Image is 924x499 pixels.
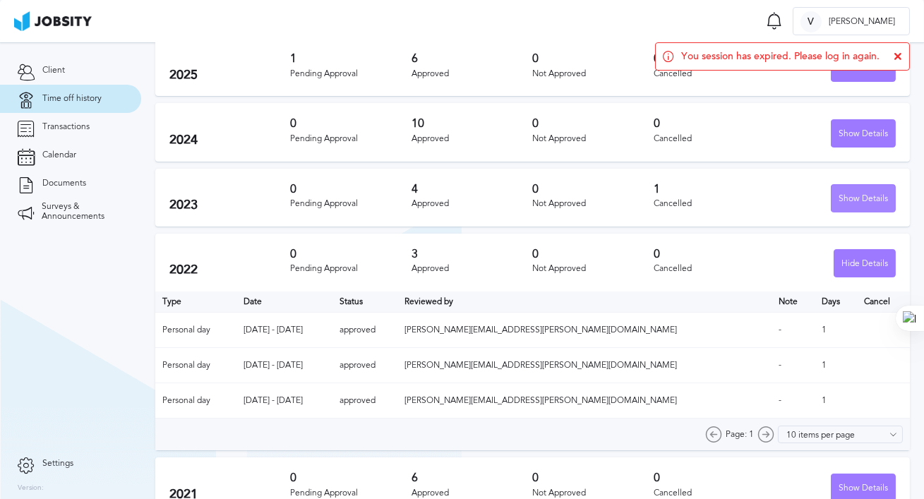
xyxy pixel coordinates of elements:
div: Pending Approval [291,69,412,79]
td: Personal day [155,313,236,348]
span: Transactions [42,122,90,132]
button: Show Details [831,119,896,148]
span: Surveys & Announcements [42,202,124,222]
span: Time off history [42,94,102,104]
td: [DATE] - [DATE] [236,348,332,383]
span: [PERSON_NAME][EMAIL_ADDRESS][PERSON_NAME][DOMAIN_NAME] [404,325,677,335]
h2: 2025 [169,68,291,83]
div: Pending Approval [291,264,412,274]
span: Page: 1 [726,430,754,440]
th: Type [155,291,236,313]
span: - [779,395,781,405]
img: ab4bad089aa723f57921c736e9817d99.png [14,11,92,31]
div: Show Details [832,185,895,213]
div: Approved [412,199,533,209]
td: Personal day [155,348,236,383]
span: Client [42,66,65,76]
div: Cancelled [654,264,775,274]
span: - [779,360,781,370]
h3: 0 [533,52,654,65]
div: Cancelled [654,488,775,498]
h3: 3 [412,248,533,260]
h3: 6 [412,52,533,65]
div: Pending Approval [291,488,412,498]
h3: 6 [412,471,533,484]
div: Pending Approval [291,199,412,209]
div: Not Approved [533,264,654,274]
td: approved [332,313,398,348]
div: Not Approved [533,488,654,498]
th: Toggle SortBy [236,291,332,313]
button: Hide Details [834,249,896,277]
button: Show Details [831,184,896,212]
th: Toggle SortBy [397,291,772,313]
td: Personal day [155,383,236,419]
h2: 2022 [169,263,291,277]
h3: 1 [291,52,412,65]
div: Approved [412,69,533,79]
h3: 0 [533,183,654,196]
td: approved [332,348,398,383]
div: Not Approved [533,69,654,79]
td: 1 [815,383,858,419]
span: Settings [42,459,73,469]
span: Documents [42,179,86,188]
h3: 0 [654,248,775,260]
div: Approved [412,488,533,498]
div: Approved [412,134,533,144]
div: Hide Details [834,250,895,278]
div: Cancelled [654,69,775,79]
div: Not Approved [533,199,654,209]
div: Not Approved [533,134,654,144]
span: You session has expired. Please log in again. [681,51,880,62]
button: V[PERSON_NAME] [793,7,910,35]
h3: 0 [291,248,412,260]
th: Cancel [858,291,910,313]
div: Cancelled [654,199,775,209]
div: Pending Approval [291,134,412,144]
div: Show Details [832,120,895,148]
h3: 10 [412,117,533,130]
span: [PERSON_NAME] [822,17,902,27]
span: [PERSON_NAME][EMAIL_ADDRESS][PERSON_NAME][DOMAIN_NAME] [404,360,677,370]
h3: 0 [533,248,654,260]
th: Toggle SortBy [332,291,398,313]
span: - [779,325,781,335]
h2: 2024 [169,133,291,148]
h2: 2023 [169,198,291,212]
td: [DATE] - [DATE] [236,313,332,348]
span: Calendar [42,150,76,160]
h3: 0 [654,52,775,65]
h3: 0 [654,117,775,130]
td: approved [332,383,398,419]
div: Approved [412,264,533,274]
h3: 0 [654,471,775,484]
h3: 0 [533,117,654,130]
h3: 0 [291,117,412,130]
h3: 4 [412,183,533,196]
th: Days [815,291,858,313]
div: V [800,11,822,32]
h3: 0 [291,471,412,484]
h3: 0 [533,471,654,484]
button: Show Details [831,54,896,82]
h3: 1 [654,183,775,196]
td: [DATE] - [DATE] [236,383,332,419]
h3: 0 [291,183,412,196]
label: Version: [18,484,44,493]
td: 1 [815,313,858,348]
th: Toggle SortBy [772,291,815,313]
div: Cancelled [654,134,775,144]
span: [PERSON_NAME][EMAIL_ADDRESS][PERSON_NAME][DOMAIN_NAME] [404,395,677,405]
td: 1 [815,348,858,383]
